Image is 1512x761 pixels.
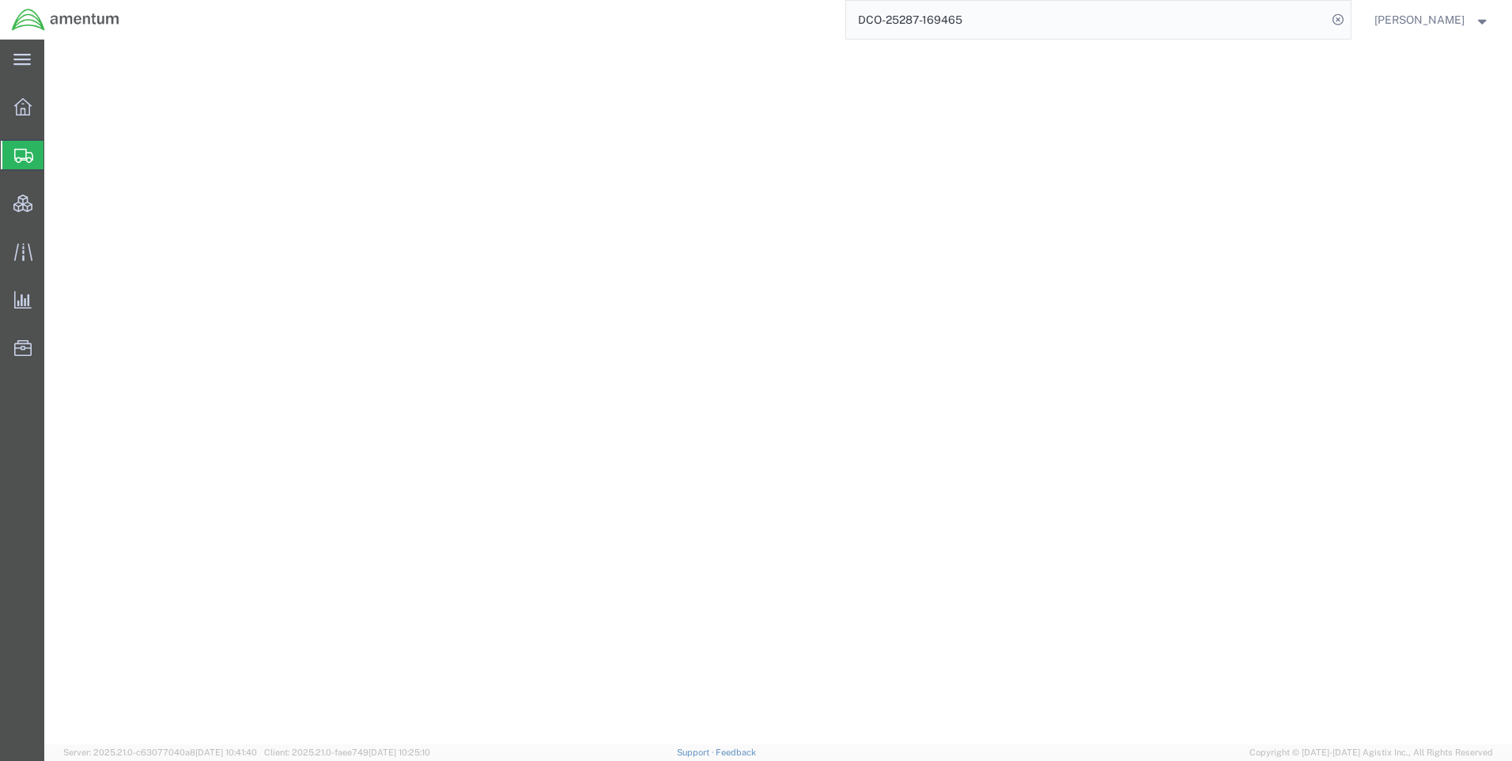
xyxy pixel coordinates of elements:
[1249,746,1493,759] span: Copyright © [DATE]-[DATE] Agistix Inc., All Rights Reserved
[264,748,430,757] span: Client: 2025.21.0-faee749
[716,748,756,757] a: Feedback
[195,748,257,757] span: [DATE] 10:41:40
[677,748,716,757] a: Support
[846,1,1327,39] input: Search for shipment number, reference number
[1374,10,1491,29] button: [PERSON_NAME]
[44,40,1512,744] iframe: FS Legacy Container
[11,8,120,32] img: logo
[63,748,257,757] span: Server: 2025.21.0-c63077040a8
[1374,11,1465,28] span: Ray Cheatteam
[369,748,430,757] span: [DATE] 10:25:10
